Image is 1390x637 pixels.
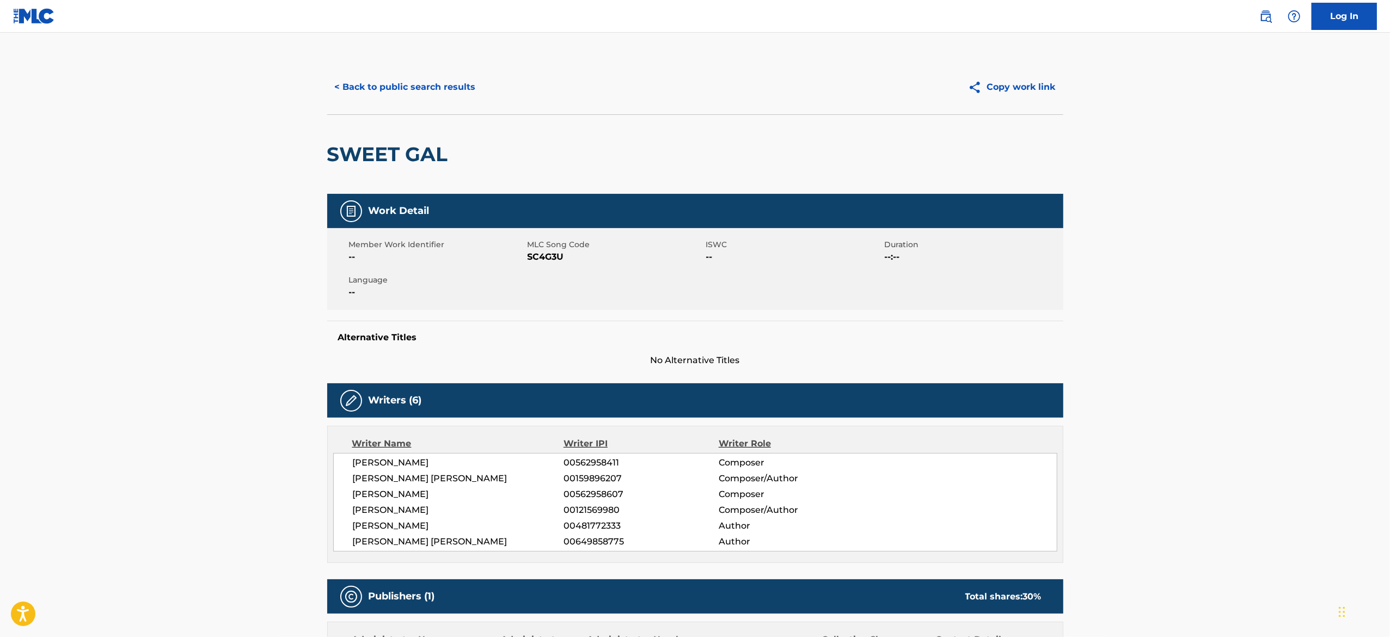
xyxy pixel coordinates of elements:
[719,519,860,532] span: Author
[349,250,525,264] span: --
[353,504,564,517] span: [PERSON_NAME]
[1336,585,1390,637] iframe: Chat Widget
[706,250,882,264] span: --
[327,354,1063,367] span: No Alternative Titles
[564,456,718,469] span: 00562958411
[564,519,718,532] span: 00481772333
[528,239,703,250] span: MLC Song Code
[1255,5,1277,27] a: Public Search
[719,488,860,501] span: Composer
[1288,10,1301,23] img: help
[706,239,882,250] span: ISWC
[353,456,564,469] span: [PERSON_NAME]
[719,437,860,450] div: Writer Role
[885,239,1061,250] span: Duration
[327,142,454,167] h2: SWEET GAL
[353,472,564,485] span: [PERSON_NAME] [PERSON_NAME]
[719,504,860,517] span: Composer/Author
[338,332,1052,343] h5: Alternative Titles
[564,504,718,517] span: 00121569980
[353,535,564,548] span: [PERSON_NAME] [PERSON_NAME]
[564,535,718,548] span: 00649858775
[327,73,483,101] button: < Back to public search results
[13,8,55,24] img: MLC Logo
[885,250,1061,264] span: --:--
[345,394,358,407] img: Writers
[528,250,703,264] span: SC4G3U
[564,472,718,485] span: 00159896207
[369,394,422,407] h5: Writers (6)
[968,81,987,94] img: Copy work link
[369,590,435,603] h5: Publishers (1)
[1339,596,1345,628] div: Drag
[564,488,718,501] span: 00562958607
[353,519,564,532] span: [PERSON_NAME]
[345,590,358,603] img: Publishers
[349,274,525,286] span: Language
[353,488,564,501] span: [PERSON_NAME]
[719,456,860,469] span: Composer
[719,472,860,485] span: Composer/Author
[1312,3,1377,30] a: Log In
[349,239,525,250] span: Member Work Identifier
[564,437,719,450] div: Writer IPI
[1283,5,1305,27] div: Help
[1259,10,1272,23] img: search
[719,535,860,548] span: Author
[1023,591,1042,602] span: 30 %
[369,205,430,217] h5: Work Detail
[352,437,564,450] div: Writer Name
[349,286,525,299] span: --
[345,205,358,218] img: Work Detail
[965,590,1042,603] div: Total shares:
[960,73,1063,101] button: Copy work link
